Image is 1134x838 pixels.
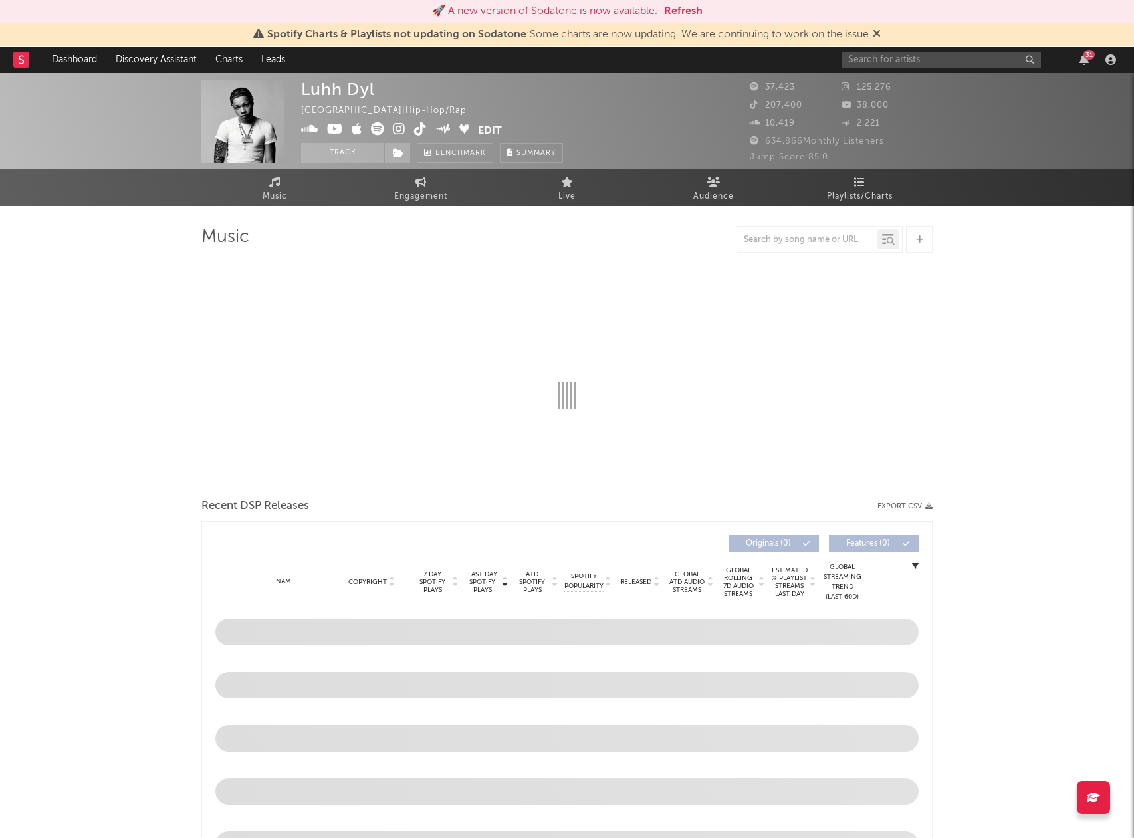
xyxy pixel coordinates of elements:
div: Name [242,577,329,587]
span: Copyright [348,578,387,586]
span: Summary [516,150,556,157]
span: 7 Day Spotify Plays [415,570,450,594]
span: 125,276 [842,83,891,92]
span: Spotify Popularity [564,572,604,591]
input: Search for artists [842,52,1041,68]
input: Search by song name or URL [737,235,877,245]
span: Released [620,578,651,586]
div: Luhh Dyl [301,80,375,99]
span: 634,866 Monthly Listeners [750,137,884,146]
span: Audience [693,189,734,205]
a: Music [201,169,348,206]
span: Last Day Spotify Plays [465,570,500,594]
span: : Some charts are now updating. We are continuing to work on the issue [267,29,869,40]
a: Playlists/Charts [786,169,933,206]
button: Export CSV [877,502,933,510]
div: 🚀 A new version of Sodatone is now available. [432,3,657,19]
button: Features(0) [829,535,919,552]
div: [GEOGRAPHIC_DATA] | Hip-Hop/Rap [301,103,482,119]
span: Dismiss [873,29,881,40]
span: ATD Spotify Plays [514,570,550,594]
div: Global Streaming Trend (Last 60D) [822,562,862,602]
a: Engagement [348,169,494,206]
div: 31 [1083,50,1095,60]
a: Audience [640,169,786,206]
span: Benchmark [435,146,486,161]
span: Estimated % Playlist Streams Last Day [771,566,808,598]
span: 10,419 [750,119,795,128]
span: Originals ( 0 ) [738,540,799,548]
a: Charts [206,47,252,73]
button: Originals(0) [729,535,819,552]
button: Edit [478,122,502,139]
a: Benchmark [417,143,493,163]
a: Live [494,169,640,206]
a: Leads [252,47,294,73]
span: Global ATD Audio Streams [669,570,705,594]
span: Spotify Charts & Playlists not updating on Sodatone [267,29,526,40]
span: Global Rolling 7D Audio Streams [720,566,756,598]
span: Playlists/Charts [827,189,893,205]
button: Track [301,143,384,163]
span: Features ( 0 ) [838,540,899,548]
span: Music [263,189,287,205]
span: Engagement [394,189,447,205]
button: Summary [500,143,563,163]
span: Recent DSP Releases [201,498,309,514]
span: Live [558,189,576,205]
button: Refresh [664,3,703,19]
button: 31 [1079,54,1089,65]
span: 2,221 [842,119,880,128]
a: Dashboard [43,47,106,73]
span: 37,423 [750,83,795,92]
span: Jump Score: 85.0 [750,153,828,161]
span: 38,000 [842,101,889,110]
span: 207,400 [750,101,802,110]
a: Discovery Assistant [106,47,206,73]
